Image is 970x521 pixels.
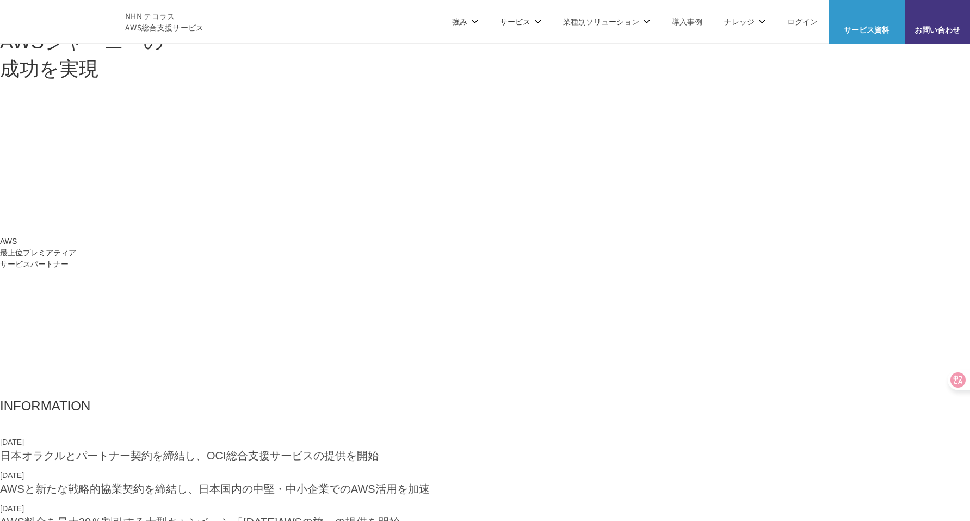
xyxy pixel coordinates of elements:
p: ナレッジ [724,16,765,27]
span: NHN テコラス AWS総合支援サービス [125,10,204,33]
img: AWS総合支援サービス C-Chorus [16,8,109,34]
a: AWS総合支援サービス C-Chorus NHN テコラスAWS総合支援サービス [16,8,204,34]
img: AWS請求代行サービス 統合管理プラン [285,105,568,181]
p: 業種別ソリューション [563,16,650,27]
img: お問い合わせ [929,8,946,21]
a: 導入事例 [672,16,702,27]
span: お問い合わせ [905,24,970,35]
p: サービス [500,16,541,27]
img: AWS総合支援サービス C-Chorus サービス資料 [858,8,875,21]
span: サービス資料 [829,24,905,35]
a: ログイン [787,16,818,27]
p: 強み [452,16,478,27]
